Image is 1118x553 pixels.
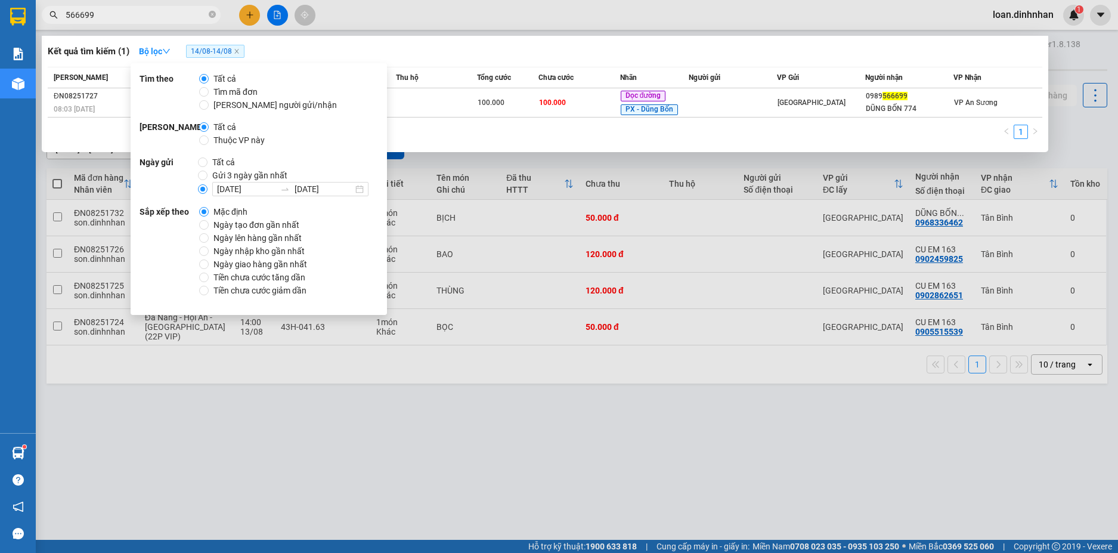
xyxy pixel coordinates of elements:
span: Ngày nhập kho gần nhất [209,245,309,258]
span: Dọc đường [621,91,666,101]
span: swap-right [280,184,290,194]
strong: Sắp xếp theo [140,205,199,297]
h3: Kết quả tìm kiếm ( 1 ) [48,45,129,58]
span: close-circle [209,10,216,21]
strong: Bộ lọc [139,47,171,56]
span: Thuộc VP này [209,134,270,147]
div: DŨNG BỐN 774 [866,103,953,115]
li: Previous Page [999,125,1014,139]
span: search [49,11,58,19]
span: message [13,528,24,539]
div: ĐN08251727 [54,90,156,103]
span: left [1003,128,1010,135]
input: Ngày bắt đầu [217,183,275,196]
strong: Tìm theo [140,72,199,112]
img: logo-vxr [10,8,26,26]
span: [GEOGRAPHIC_DATA] [778,98,846,107]
span: 100.000 [478,98,504,107]
span: Ngày tạo đơn gần nhất [209,218,304,231]
span: to [280,184,290,194]
span: VP Nhận [953,73,981,82]
span: Ngày lên hàng gần nhất [209,231,306,245]
img: warehouse-icon [12,78,24,90]
span: Tất cả [209,72,241,85]
span: Tất cả [208,156,240,169]
span: right [1032,128,1039,135]
span: Gửi 3 ngày gần nhất [208,169,292,182]
span: [PERSON_NAME] [54,73,108,82]
span: 08:03 [DATE] [54,105,95,113]
span: 566699 [882,92,908,100]
strong: [PERSON_NAME] [140,121,199,147]
button: right [1028,125,1042,139]
span: close-circle [209,11,216,18]
div: 0989 [866,90,953,103]
span: down [162,47,171,55]
span: PX - Dũng Bốn [621,104,678,115]
a: 1 [1014,125,1027,138]
span: 100.000 [539,98,566,107]
span: Tổng cước [477,73,511,82]
img: solution-icon [12,48,24,60]
span: [PERSON_NAME] người gửi/nhận [209,98,342,112]
span: VP An Sương [954,98,998,107]
span: Tìm mã đơn [209,85,262,98]
li: Next Page [1028,125,1042,139]
span: notification [13,501,24,512]
span: Mặc định [209,205,252,218]
span: Tiền chưa cước tăng dần [209,271,310,284]
span: Chưa cước [538,73,574,82]
input: Tìm tên, số ĐT hoặc mã đơn [66,8,206,21]
span: Tất cả [209,121,241,134]
strong: Ngày gửi [140,156,198,196]
span: Nhãn [620,73,637,82]
span: Người nhận [865,73,903,82]
span: Tiền chưa cước giảm dần [209,284,311,297]
span: question-circle [13,474,24,486]
button: left [999,125,1014,139]
span: Thu hộ [396,73,419,82]
span: Ngày giao hàng gần nhất [209,258,312,271]
button: Bộ lọcdown [129,42,180,61]
span: Người gửi [689,73,720,82]
span: 14/08 - 14/08 [186,45,244,58]
sup: 1 [23,445,26,449]
li: 1 [1014,125,1028,139]
img: warehouse-icon [12,447,24,459]
span: VP Gửi [777,73,799,82]
span: close [234,48,240,54]
input: Ngày kết thúc [295,183,353,196]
